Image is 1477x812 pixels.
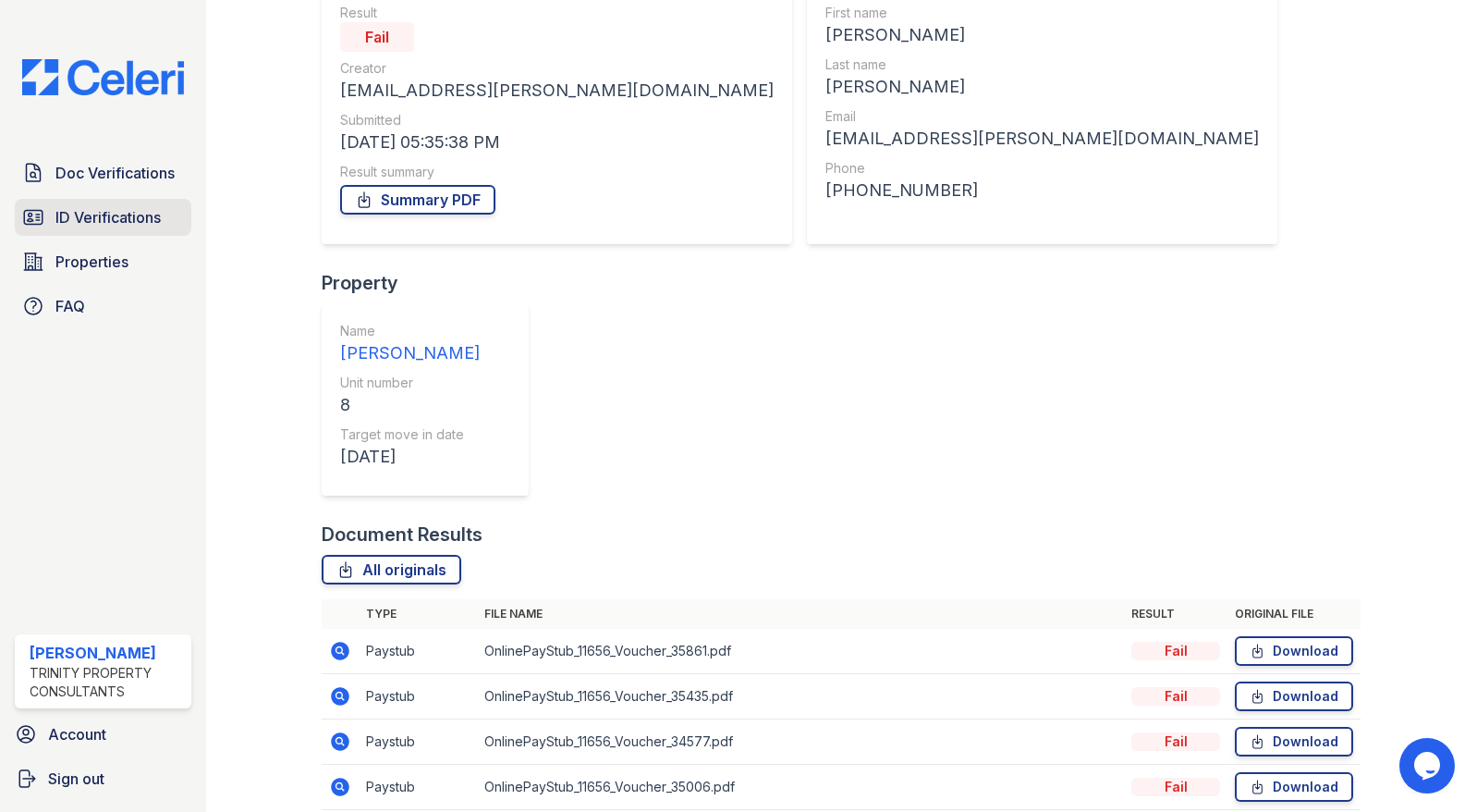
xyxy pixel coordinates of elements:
[359,720,477,765] td: Paystub
[359,599,477,629] th: Type
[1227,599,1361,629] th: Original file
[359,765,477,810] td: Paystub
[340,444,480,470] div: [DATE]
[15,199,191,236] a: ID Verifications
[7,59,199,95] img: CE_Logo_Blue-a8612792a0a2168367f1c8372b55b34899dd931a85d93a1a3d3e32e68fde9ad4.png
[55,162,175,184] span: Doc Verifications
[340,185,495,215] a: Summary PDF
[477,599,1124,629] th: File name
[55,251,128,273] span: Properties
[1124,599,1227,629] th: Result
[825,107,1259,126] div: Email
[825,22,1259,48] div: [PERSON_NAME]
[340,322,480,340] div: Name
[340,374,480,392] div: Unit number
[1131,778,1220,796] div: Fail
[340,392,480,418] div: 8
[1235,682,1353,711] a: Download
[340,129,774,155] div: [DATE] 05:35:38 PM
[55,206,161,228] span: ID Verifications
[322,270,543,296] div: Property
[340,22,414,52] div: Fail
[477,720,1124,765] td: OnlinePayStub_11656_Voucher_34577.pdf
[1131,732,1220,751] div: Fail
[48,768,104,790] span: Sign out
[477,674,1124,720] td: OnlinePayStub_11656_Voucher_35435.pdf
[15,288,191,325] a: FAQ
[340,78,774,104] div: [EMAIL_ADDRESS][PERSON_NAME][DOMAIN_NAME]
[1131,687,1220,706] div: Fail
[340,163,774,181] div: Result summary
[1235,772,1353,802] a: Download
[7,716,199,753] a: Account
[340,59,774,78] div: Creator
[825,178,1259,203] div: [PHONE_NUMBER]
[825,159,1259,178] div: Phone
[1235,636,1353,666] a: Download
[322,522,482,547] div: Document Results
[359,629,477,674] td: Paystub
[825,74,1259,100] div: [PERSON_NAME]
[340,425,480,444] div: Target move in date
[1399,738,1459,794] iframe: chat widget
[477,629,1124,674] td: OnlinePayStub_11656_Voucher_35861.pdf
[825,55,1259,74] div: Last name
[55,295,85,317] span: FAQ
[825,126,1259,152] div: [EMAIL_ADDRESS][PERSON_NAME][DOMAIN_NAME]
[30,642,184,664] div: [PERSON_NAME]
[340,4,774,22] div: Result
[1131,642,1220,660] div: Fail
[477,765,1124,810] td: OnlinePayStub_11656_Voucher_35006.pdf
[340,340,480,366] div: [PERSON_NAME]
[340,322,480,366] a: Name [PERSON_NAME]
[7,760,199,797] a: Sign out
[359,674,477,720] td: Paystub
[15,243,191,280] a: Properties
[340,111,774,129] div: Submitted
[48,723,106,745] span: Account
[825,4,1259,22] div: First name
[15,154,191,191] a: Doc Verifications
[322,555,461,584] a: All originals
[1235,727,1353,757] a: Download
[30,664,184,701] div: Trinity Property Consultants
